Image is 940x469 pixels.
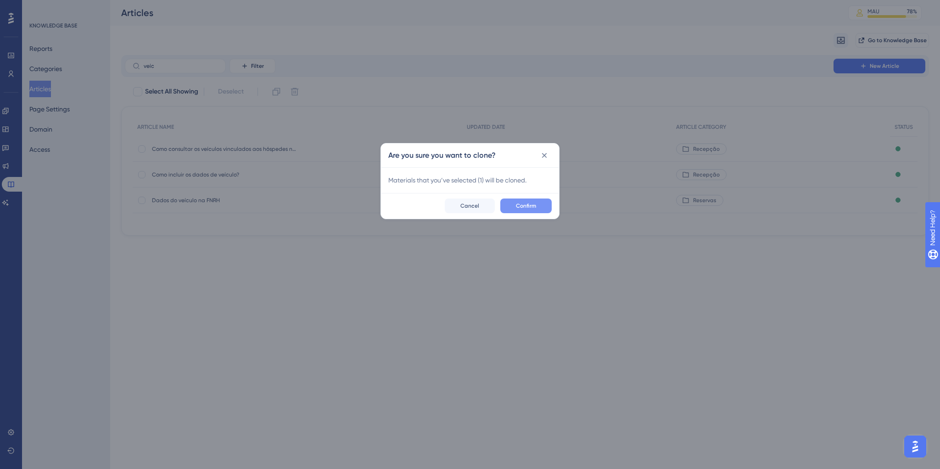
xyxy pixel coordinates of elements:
iframe: UserGuiding AI Assistant Launcher [901,433,929,460]
span: Confirm [516,202,536,210]
span: Cancel [460,202,479,210]
h2: Are you sure you want to clone? [388,150,496,161]
span: Materials that you’ve selected ( 1 ) will be cloned. [388,175,552,186]
span: Need Help? [22,2,57,13]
